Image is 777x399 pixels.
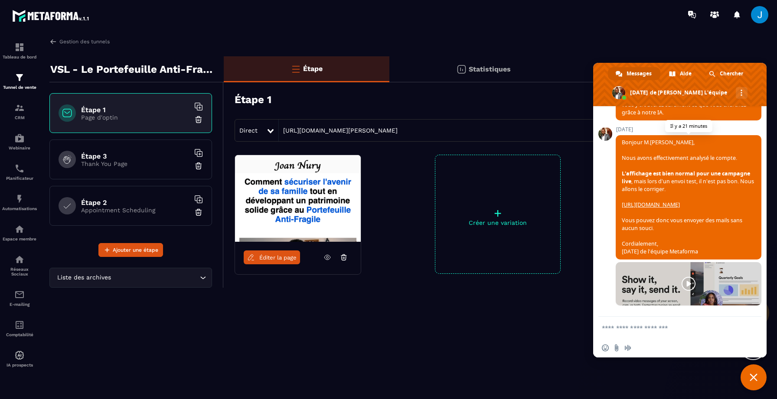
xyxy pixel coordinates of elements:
a: Aide [661,67,700,80]
p: Appointment Scheduling [81,207,189,214]
p: Créer une variation [435,219,560,226]
p: Étape [303,65,323,73]
a: automationsautomationsAutomatisations [2,187,37,217]
a: Éditer la page [244,250,300,264]
img: accountant [14,320,25,330]
img: arrow [49,38,57,45]
button: Ajouter une étape [98,243,163,257]
img: formation [14,72,25,83]
img: stats.20deebd0.svg [456,64,467,75]
p: Espace membre [2,237,37,241]
a: accountantaccountantComptabilité [2,313,37,344]
a: [URL][DOMAIN_NAME][PERSON_NAME] [279,127,398,134]
a: [URL][DOMAIN_NAME] [622,201,680,208]
span: Ajouter une étape [113,246,158,254]
span: Message audio [624,344,631,351]
span: L'affichage est bien normal pour une campagne live [622,170,750,185]
span: Éditer la page [259,254,297,261]
img: email [14,289,25,300]
span: Direct [239,127,258,134]
span: Aide [680,67,692,80]
p: Comptabilité [2,332,37,337]
span: Bonjour M.[PERSON_NAME], Nous avons effectivement analysé le compte. , mais lors d'un envoi test,... [622,139,754,255]
img: image [235,155,361,242]
img: automations [14,194,25,204]
p: + [435,207,560,219]
img: formation [14,42,25,52]
img: social-network [14,254,25,265]
a: Gestion des tunnels [49,38,110,45]
p: CRM [2,115,37,120]
p: E-mailing [2,302,37,307]
div: Search for option [49,268,212,288]
img: automations [14,350,25,360]
p: Page d'optin [81,114,189,121]
a: formationformationTableau de bord [2,36,37,66]
h3: Étape 1 [235,94,271,106]
span: Liste des archives [55,273,113,282]
a: schedulerschedulerPlanificateur [2,157,37,187]
a: formationformationTunnel de vente [2,66,37,96]
p: Webinaire [2,146,37,150]
h6: Étape 3 [81,152,189,160]
p: Tableau de bord [2,55,37,59]
img: automations [14,224,25,234]
a: automationsautomationsEspace membre [2,217,37,248]
a: automationsautomationsWebinaire [2,127,37,157]
p: IA prospects [2,363,37,367]
img: bars-o.4a397970.svg [291,64,301,74]
img: trash [194,162,203,170]
img: formation [14,103,25,113]
h6: Étape 2 [81,198,189,207]
span: [DATE] [616,127,761,133]
span: Envoyer un fichier [613,344,620,351]
h6: Étape 1 [81,106,189,114]
img: automations [14,133,25,143]
p: Tunnel de vente [2,85,37,90]
p: Thank You Page [81,160,189,167]
img: trash [194,115,203,124]
img: logo [12,8,90,23]
p: VSL - Le Portefeuille Anti-Fragile [50,61,217,78]
span: Chercher [720,67,743,80]
p: Statistiques [469,65,511,73]
a: Messages [608,67,660,80]
a: social-networksocial-networkRéseaux Sociaux [2,248,37,283]
img: trash [194,208,203,217]
p: Réseaux Sociaux [2,267,37,276]
a: Chercher [701,67,752,80]
p: Automatisations [2,206,37,211]
img: scheduler [14,163,25,174]
input: Search for option [113,273,198,282]
p: Planificateur [2,176,37,181]
span: Insérer un emoji [602,344,609,351]
textarea: Entrez votre message... [602,317,741,338]
a: Fermer le chat [741,364,767,390]
a: formationformationCRM [2,96,37,127]
span: Messages [627,67,652,80]
a: emailemailE-mailing [2,283,37,313]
